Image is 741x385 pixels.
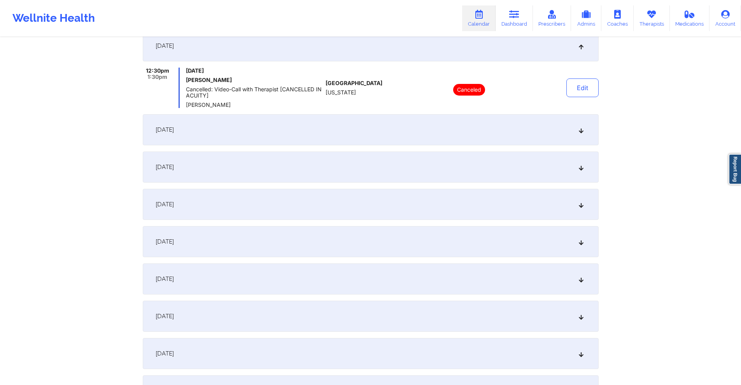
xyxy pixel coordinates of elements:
[634,5,670,31] a: Therapists
[729,154,741,185] a: Report Bug
[156,126,174,134] span: [DATE]
[496,5,533,31] a: Dashboard
[156,163,174,171] span: [DATE]
[453,84,485,96] p: Canceled
[571,5,601,31] a: Admins
[462,5,496,31] a: Calendar
[186,68,322,74] span: [DATE]
[326,80,382,86] span: [GEOGRAPHIC_DATA]
[146,68,169,74] span: 12:30pm
[156,275,174,283] span: [DATE]
[156,312,174,320] span: [DATE]
[186,86,322,99] span: Cancelled: Video-Call with Therapist [CANCELLED IN ACUITY]
[186,102,322,108] span: [PERSON_NAME]
[670,5,710,31] a: Medications
[156,200,174,208] span: [DATE]
[566,78,599,97] button: Edit
[156,350,174,357] span: [DATE]
[156,238,174,246] span: [DATE]
[601,5,634,31] a: Coaches
[186,77,322,83] h6: [PERSON_NAME]
[147,74,167,80] span: 1:30pm
[533,5,571,31] a: Prescribers
[156,42,174,50] span: [DATE]
[326,89,356,96] span: [US_STATE]
[709,5,741,31] a: Account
